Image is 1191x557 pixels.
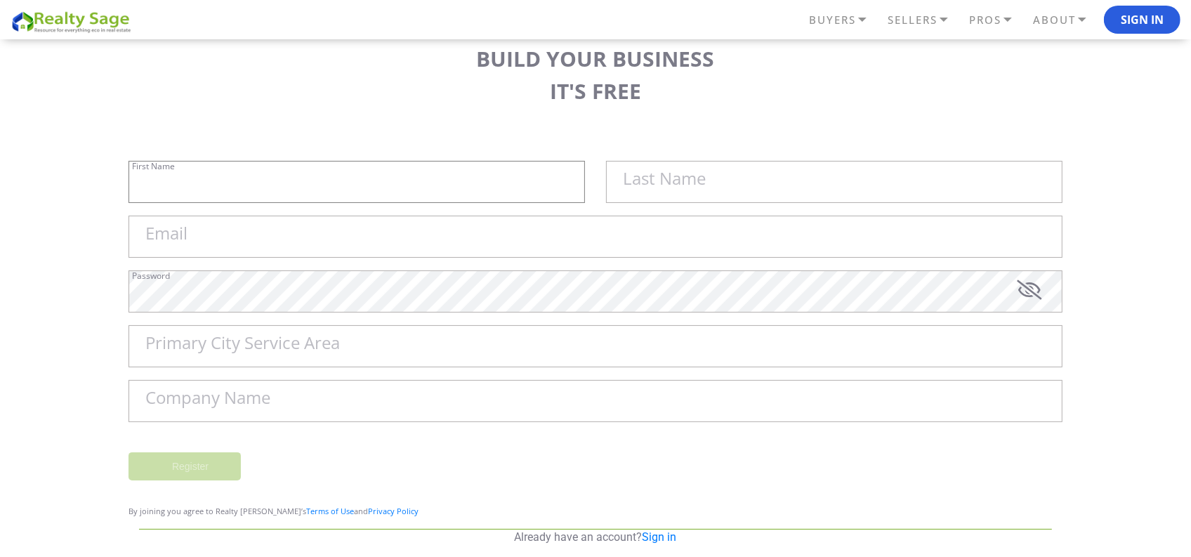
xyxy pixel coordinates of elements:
a: SELLERS [884,8,966,32]
img: REALTY SAGE [11,9,137,34]
a: PROS [966,8,1029,32]
h3: IT'S FREE [129,79,1062,104]
label: Company Name [145,389,270,406]
a: ABOUT [1029,8,1104,32]
h3: BUILD YOUR BUSINESS [129,46,1062,72]
a: BUYERS [805,8,884,32]
button: Sign In [1104,6,1180,34]
span: By joining you agree to Realty [PERSON_NAME]’s and [129,506,419,516]
label: Email [145,225,187,242]
label: Primary City Service Area [145,334,340,351]
label: Last Name [623,170,706,187]
label: Password [132,272,170,280]
a: Terms of Use [306,506,354,516]
p: Already have an account? [139,530,1052,545]
a: Privacy Policy [368,506,419,516]
a: Sign in [643,530,677,544]
label: First Name [132,162,175,171]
